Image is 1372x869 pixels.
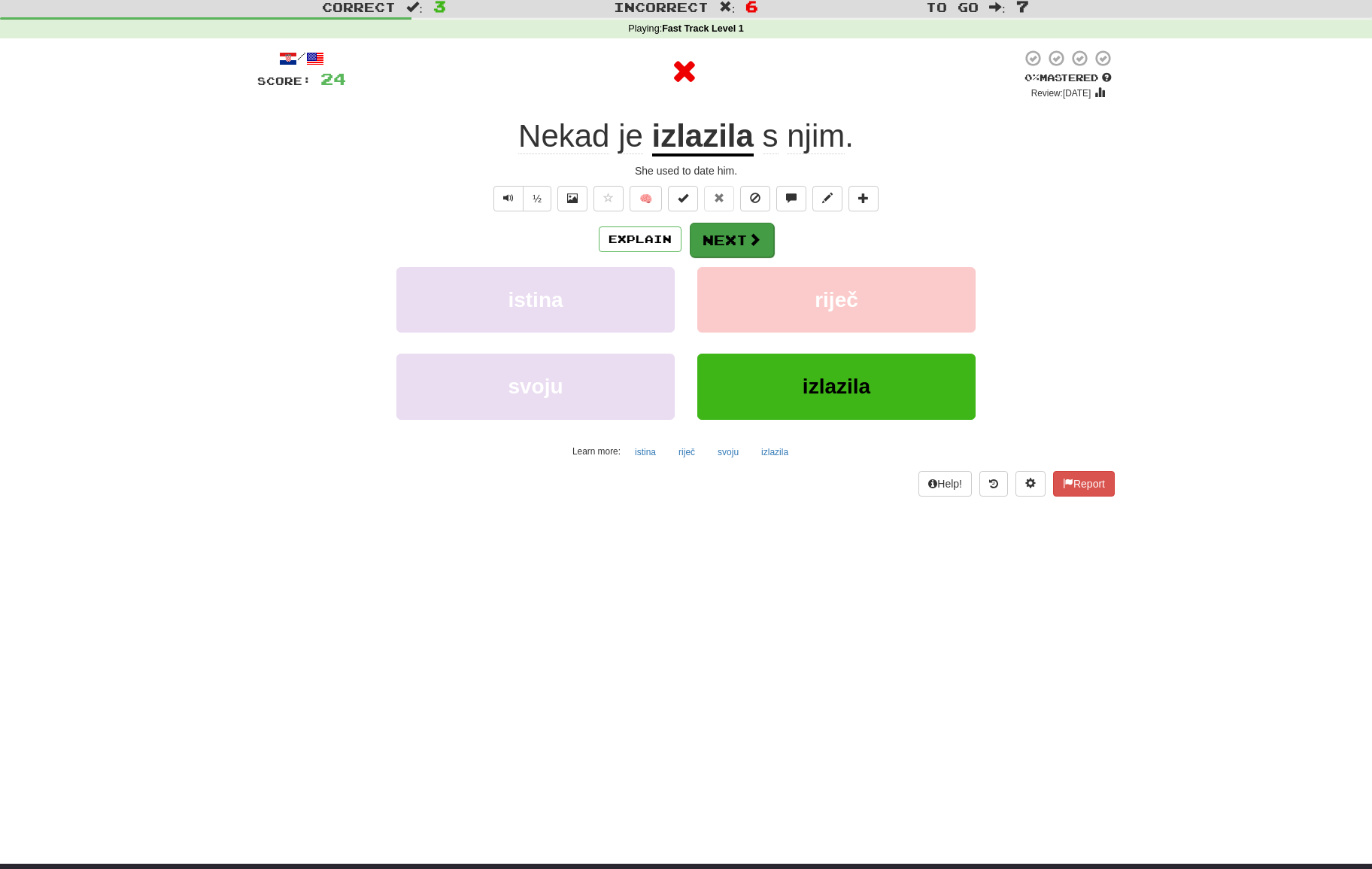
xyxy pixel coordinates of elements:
[815,288,858,311] span: riječ
[406,1,423,14] span: :
[697,267,976,333] button: riječ
[652,118,754,156] u: izlazila
[662,23,744,34] strong: Fast Track Level 1
[812,186,842,211] button: Edit sentence (alt+d)
[709,441,747,463] button: svoju
[704,186,734,211] button: Reset to 0% Mastered (alt+r)
[1031,88,1091,99] small: Review: [DATE]
[618,118,643,154] span: je
[1053,471,1115,497] button: Report
[670,441,703,463] button: riječ
[1021,71,1115,85] div: Mastered
[557,186,587,211] button: Show image (alt+x)
[754,118,854,154] span: .
[803,375,870,398] span: izlazila
[320,69,346,88] span: 24
[979,471,1008,497] button: Round history (alt+y)
[572,446,621,457] small: Learn more:
[493,186,524,211] button: Play sentence audio (ctl+space)
[763,118,779,154] span: s
[740,186,770,211] button: Ignore sentence (alt+i)
[918,471,972,497] button: Help!
[690,223,774,257] button: Next
[630,186,662,211] button: 🧠
[599,226,681,252] button: Explain
[848,186,879,211] button: Add to collection (alt+a)
[719,1,736,14] span: :
[776,186,806,211] button: Discuss sentence (alt+u)
[257,74,311,87] span: Score:
[257,163,1115,178] div: She used to date him.
[508,288,563,311] span: istina
[257,49,346,68] div: /
[668,186,698,211] button: Set this sentence to 100% Mastered (alt+m)
[396,267,675,333] button: istina
[627,441,664,463] button: istina
[1024,71,1040,84] span: 0 %
[697,354,976,419] button: izlazila
[753,441,797,463] button: izlazila
[490,186,551,211] div: Text-to-speech controls
[593,186,624,211] button: Favorite sentence (alt+f)
[989,1,1006,14] span: :
[787,118,845,154] span: njim
[523,186,551,211] button: ½
[396,354,675,419] button: svoju
[508,375,563,398] span: svoju
[518,118,609,154] span: Nekad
